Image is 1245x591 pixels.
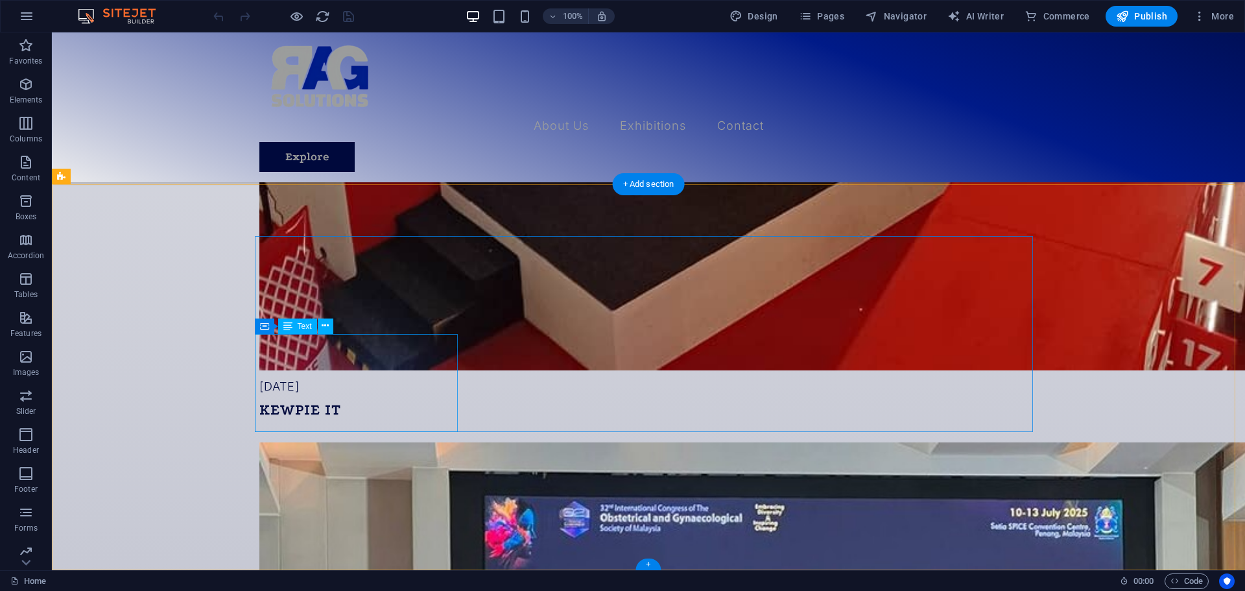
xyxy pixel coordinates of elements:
[1193,10,1234,23] span: More
[562,8,583,24] h6: 100%
[635,559,661,570] div: +
[289,8,304,24] button: Click here to leave preview mode and continue editing
[799,10,844,23] span: Pages
[729,10,778,23] span: Design
[315,9,330,24] i: Reload page
[16,211,37,222] p: Boxes
[13,367,40,378] p: Images
[314,8,330,24] button: reload
[947,10,1004,23] span: AI Writer
[724,6,783,27] button: Design
[10,328,41,339] p: Features
[1019,6,1095,27] button: Commerce
[9,56,42,66] p: Favorites
[14,484,38,494] p: Footer
[1219,573,1235,589] button: Usercentrics
[16,406,36,416] p: Slider
[1133,573,1154,589] span: 00 00
[596,10,608,22] i: On resize automatically adjust zoom level to fit chosen device.
[1143,576,1144,586] span: :
[12,173,40,183] p: Content
[865,10,927,23] span: Navigator
[1188,6,1239,27] button: More
[543,8,589,24] button: 100%
[298,322,312,330] span: Text
[1116,10,1167,23] span: Publish
[8,250,44,261] p: Accordion
[724,6,783,27] div: Design (Ctrl+Alt+Y)
[13,445,39,455] p: Header
[1170,573,1203,589] span: Code
[1165,573,1209,589] button: Code
[10,95,43,105] p: Elements
[75,8,172,24] img: Editor Logo
[1120,573,1154,589] h6: Session time
[860,6,932,27] button: Navigator
[10,573,46,589] a: Click to cancel selection. Double-click to open Pages
[1025,10,1090,23] span: Commerce
[942,6,1009,27] button: AI Writer
[1106,6,1178,27] button: Publish
[613,173,685,195] div: + Add section
[14,523,38,533] p: Forms
[10,134,42,144] p: Columns
[14,289,38,300] p: Tables
[794,6,849,27] button: Pages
